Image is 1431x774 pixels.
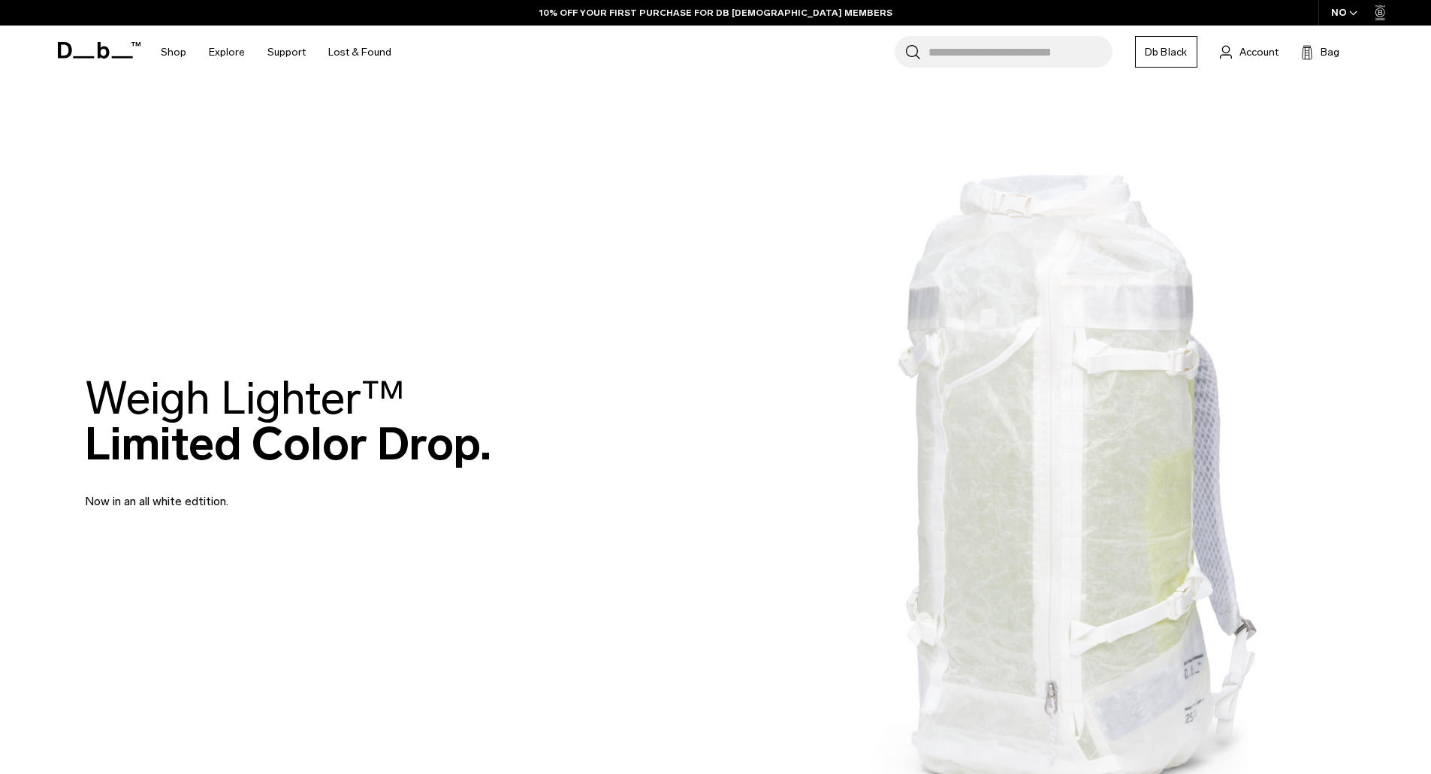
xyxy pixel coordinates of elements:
[209,26,245,79] a: Explore
[85,375,491,467] h2: Limited Color Drop.
[1135,36,1197,68] a: Db Black
[328,26,391,79] a: Lost & Found
[85,371,405,426] span: Weigh Lighter™
[1220,43,1279,61] a: Account
[1321,44,1339,60] span: Bag
[85,474,445,510] p: Now in an all white edtition.
[267,26,306,79] a: Support
[161,26,186,79] a: Shop
[1301,43,1339,61] button: Bag
[539,6,892,20] a: 10% OFF YOUR FIRST PURCHASE FOR DB [DEMOGRAPHIC_DATA] MEMBERS
[149,26,403,79] nav: Main Navigation
[1239,44,1279,60] span: Account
